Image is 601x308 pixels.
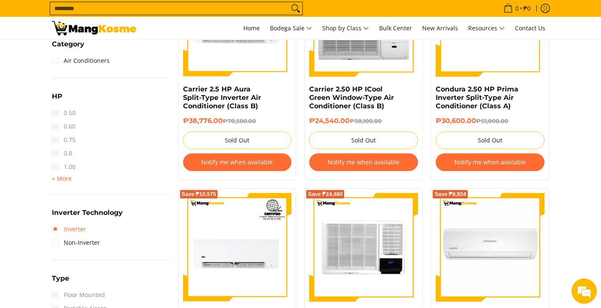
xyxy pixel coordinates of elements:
[52,54,110,67] a: Air Conditioners
[514,5,520,11] span: 0
[223,118,256,124] del: ₱70,500.00
[375,17,416,40] a: Bulk Center
[468,23,505,34] span: Resources
[52,275,69,288] summary: Open
[183,193,292,302] img: Carrier 2.5 HP Aura Split-Type Inverter Air Conditioner (Premium)
[145,17,550,40] nav: Main Menu
[308,192,342,197] span: Save ₱24,480
[49,97,116,182] span: We're online!
[52,236,100,249] a: Non-Inverter
[434,192,466,197] span: Save ₱8,924
[350,118,382,124] del: ₱38,100.00
[52,21,136,35] img: Bodega Sale Aircon l Mang Kosme: Home Appliances Warehouse Sale
[422,24,458,32] span: New Arrivals
[309,153,418,171] button: Notify me when available
[289,2,302,15] button: Search
[243,24,260,32] span: Home
[309,193,418,302] img: Carrier 2.50 HP Remote ICool Green Window-Type Air Conditioner (Class B)
[182,192,216,197] span: Save ₱10,575
[52,209,123,222] summary: Open
[52,275,69,282] span: Type
[183,131,292,149] button: Sold Out
[52,160,75,174] span: 1.00
[44,47,142,58] div: Chat with us now
[52,147,72,160] span: 0.8
[464,17,509,40] a: Resources
[511,17,550,40] a: Contact Us
[309,131,418,149] button: Sold Out
[436,131,544,149] button: Sold Out
[322,23,369,34] span: Shop by Class
[138,4,159,24] div: Minimize live chat window
[52,120,75,133] span: 0.60
[183,153,292,171] button: Notify me when available
[52,41,84,54] summary: Open
[436,85,518,110] a: Condura 2.50 HP Prima Inverter Split-Type Air Conditioner (Class A)
[309,117,418,125] h6: ₱24,540.00
[52,106,75,120] span: 0.50
[309,85,394,110] a: Carrier 2.50 HP ICool Green Window-Type Air Conditioner (Class B)
[476,118,508,124] del: ₱51,000.00
[379,24,412,32] span: Bulk Center
[418,17,462,40] a: New Arrivals
[52,133,75,147] span: 0.75
[239,17,264,40] a: Home
[52,288,105,302] span: Floor Mounted
[515,24,545,32] span: Contact Us
[183,85,261,110] a: Carrier 2.5 HP Aura Split-Type Inverter Air Conditioner (Class B)
[52,222,86,236] a: Inverter
[52,174,72,184] summary: Open
[270,23,312,34] span: Bodega Sale
[266,17,316,40] a: Bodega Sale
[522,5,532,11] span: ₱0
[183,117,292,125] h6: ₱38,776.00
[52,93,62,106] summary: Open
[52,41,84,48] span: Category
[4,212,161,242] textarea: Type your message and hit 'Enter'
[52,175,72,182] span: + More
[436,193,544,302] img: condura-split-type-inverter-air-conditioner-class-b-full-view-mang-kosme
[318,17,373,40] a: Shop by Class
[501,4,533,13] span: •
[436,153,544,171] button: Notify me when available
[52,209,123,216] span: Inverter Technology
[436,117,544,125] h6: ₱30,600.00
[52,93,62,100] span: HP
